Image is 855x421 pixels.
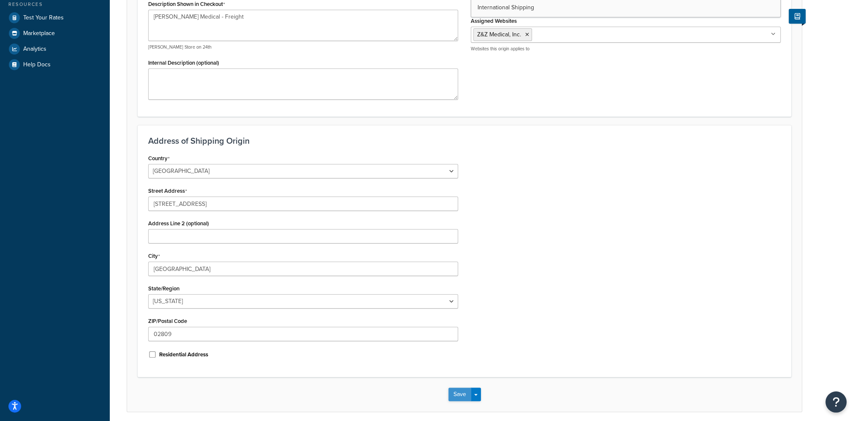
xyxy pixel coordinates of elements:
span: Marketplace [23,30,55,37]
span: Z&Z Medical, Inc. [477,30,521,39]
label: Residential Address [159,351,208,358]
label: Street Address [148,188,187,194]
span: Test Your Rates [23,14,64,22]
label: State/Region [148,285,179,292]
button: Open Resource Center [825,391,847,413]
span: Help Docs [23,61,51,68]
p: [PERSON_NAME] Store on 24th [148,44,458,50]
label: Country [148,155,170,162]
label: City [148,253,160,260]
label: ZIP/Postal Code [148,318,187,324]
h3: Address of Shipping Origin [148,136,781,145]
label: Assigned Websites [471,18,517,24]
div: Resources [6,1,103,8]
a: Marketplace [6,26,103,41]
a: Test Your Rates [6,10,103,25]
button: Show Help Docs [789,9,806,24]
span: Analytics [23,46,46,53]
a: Analytics [6,41,103,57]
a: Help Docs [6,57,103,72]
p: Websites this origin applies to [471,46,781,52]
textarea: [PERSON_NAME] Medical - Freight [148,10,458,41]
label: Description Shown in Checkout [148,1,225,8]
span: International Shipping [478,3,534,12]
label: Internal Description (optional) [148,60,219,66]
label: Address Line 2 (optional) [148,220,209,227]
button: Save [448,388,471,401]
